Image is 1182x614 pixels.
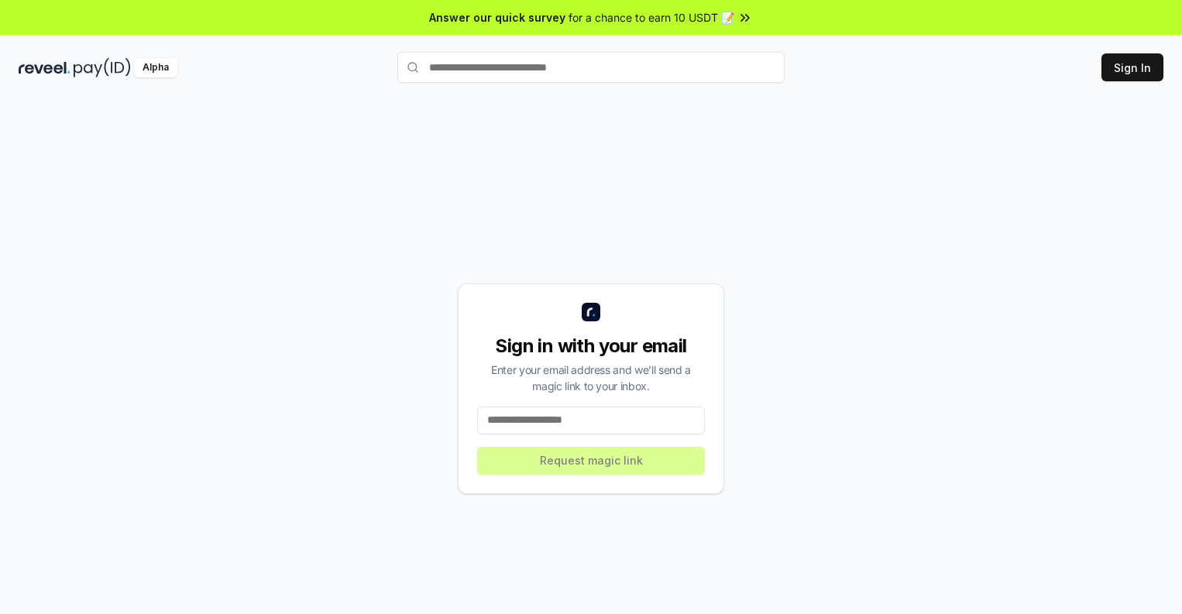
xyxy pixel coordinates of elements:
[477,334,705,358] div: Sign in with your email
[569,9,734,26] span: for a chance to earn 10 USDT 📝
[477,362,705,394] div: Enter your email address and we’ll send a magic link to your inbox.
[74,58,131,77] img: pay_id
[19,58,70,77] img: reveel_dark
[134,58,177,77] div: Alpha
[1101,53,1163,81] button: Sign In
[429,9,565,26] span: Answer our quick survey
[582,303,600,321] img: logo_small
